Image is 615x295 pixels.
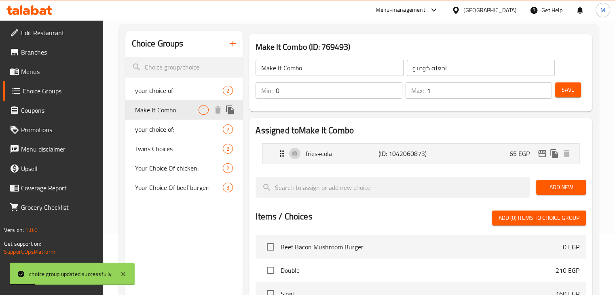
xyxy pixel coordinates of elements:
span: Save [562,85,575,95]
p: 65 EGP [509,149,536,158]
div: Your Choice Of beef burger:3 [125,178,243,197]
span: Grocery Checklist [21,202,96,212]
span: Get support on: [4,238,41,249]
span: 2 [223,145,232,153]
div: Menu-management [376,5,425,15]
button: Add (0) items to choice group [492,211,586,225]
span: Coupons [21,105,96,115]
span: Add New [543,182,579,192]
span: 1 [199,106,208,114]
div: [GEOGRAPHIC_DATA] [463,6,517,15]
p: (ID: 1042060873) [378,149,427,158]
div: Make It Combo1deleteduplicate [125,100,243,120]
button: duplicate [548,147,560,160]
h2: Items / Choices [256,211,312,223]
span: Choice Groups [23,86,96,96]
p: fries+cola [306,149,378,158]
li: Expand [256,140,586,167]
a: Grocery Checklist [3,198,103,217]
span: 2 [223,126,232,133]
span: 3 [223,184,232,192]
div: your choice of:2 [125,120,243,139]
p: Min: [261,86,273,95]
input: search [256,177,530,198]
span: M [600,6,605,15]
button: delete [560,147,573,160]
div: Expand [262,143,579,164]
div: Choices [223,86,233,95]
span: Menu disclaimer [21,144,96,154]
span: Promotions [21,125,96,135]
a: Choice Groups [3,81,103,101]
button: duplicate [224,104,236,116]
span: 1.0.0 [25,225,38,235]
p: 210 EGP [556,265,579,275]
span: Your Choice Of beef burger: [135,183,223,192]
span: Version: [4,225,24,235]
button: Save [555,82,581,97]
span: Double [281,265,556,275]
span: Make It Combo [135,105,199,115]
span: your choice of [135,86,223,95]
span: Upsell [21,164,96,173]
a: Support.OpsPlatform [4,247,55,257]
a: Menu disclaimer [3,139,103,159]
span: Coverage Report [21,183,96,193]
span: Menus [21,67,96,76]
button: Add New [536,180,586,195]
div: Your Choice Of chicken:2 [125,158,243,178]
div: Choices [223,144,233,154]
span: Twins Choices [135,144,223,154]
a: Branches [3,42,103,62]
span: 2 [223,164,232,172]
span: Select choice [262,262,279,279]
p: 0 EGP [563,242,579,252]
div: Twins Choices2 [125,139,243,158]
div: Choices [223,183,233,192]
div: your choice of2 [125,81,243,100]
span: Select choice [262,238,279,255]
a: Menus [3,62,103,81]
div: Choices [223,124,233,134]
span: Add (0) items to choice group [499,213,579,223]
div: choice group updated successfully [29,270,112,278]
div: Choices [223,163,233,173]
a: Coupons [3,101,103,120]
a: Coverage Report [3,178,103,198]
button: delete [212,104,224,116]
h3: Make It Combo (ID: 769493) [256,40,586,53]
span: your choice of: [135,124,223,134]
a: Promotions [3,120,103,139]
span: Beef Bacon Mushroom Burger [281,242,563,252]
span: Branches [21,47,96,57]
a: Edit Restaurant [3,23,103,42]
span: Your Choice Of chicken: [135,163,223,173]
h2: Choice Groups [132,38,184,50]
p: Max: [411,86,424,95]
span: 2 [223,87,232,95]
h2: Assigned to Make It Combo [256,124,586,137]
button: edit [536,147,548,160]
a: Upsell [3,159,103,178]
span: Edit Restaurant [21,28,96,38]
input: search [125,57,243,78]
